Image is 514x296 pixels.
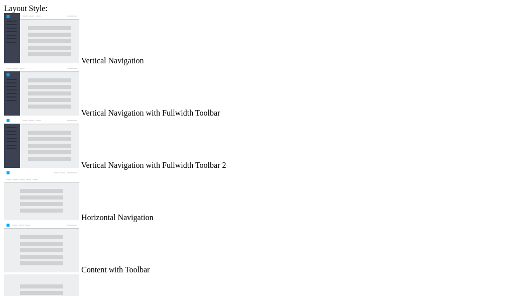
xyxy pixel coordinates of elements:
md-radio-button: Horizontal Navigation [4,170,510,222]
img: vertical-nav-with-full-toolbar-2.jpg [4,118,79,168]
img: vertical-nav.jpg [4,13,79,63]
div: Layout Style: [4,4,510,13]
span: Horizontal Navigation [81,213,154,222]
md-radio-button: Content with Toolbar [4,222,510,274]
img: vertical-nav-with-full-toolbar.jpg [4,65,79,116]
md-radio-button: Vertical Navigation with Fullwidth Toolbar [4,65,510,118]
img: horizontal-nav.jpg [4,170,79,220]
span: Vertical Navigation [81,56,144,65]
img: content-with-toolbar.jpg [4,222,79,272]
md-radio-button: Vertical Navigation with Fullwidth Toolbar 2 [4,118,510,170]
md-radio-button: Vertical Navigation [4,13,510,65]
span: Content with Toolbar [81,265,150,274]
span: Vertical Navigation with Fullwidth Toolbar 2 [81,161,226,169]
span: Vertical Navigation with Fullwidth Toolbar [81,109,220,117]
